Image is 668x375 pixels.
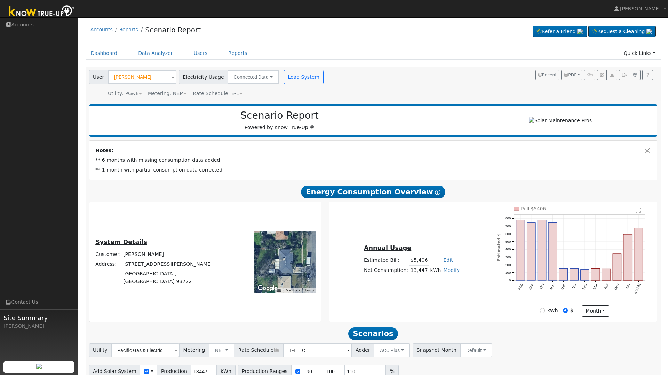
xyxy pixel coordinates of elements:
div: Metering: NEM [148,90,187,97]
text: 0 [509,278,511,282]
a: Reports [119,27,138,32]
div: Utility: PG&E [108,90,142,97]
button: Recent [535,70,560,80]
span: User [89,70,108,84]
img: retrieve [577,29,583,34]
text: Pull $5406 [521,206,546,211]
img: retrieve [36,364,42,369]
text: Jun [625,283,631,290]
span: Electricity Usage [179,70,228,84]
rect: onclick="" [624,234,633,280]
input: Select a User [108,70,176,84]
input: $ [563,308,568,313]
img: Google [256,284,279,293]
button: NBT [209,343,235,357]
rect: onclick="" [548,222,557,280]
button: ACC Plus [374,343,410,357]
span: Adder [351,343,374,357]
button: Multi-Series Graph [606,70,617,80]
td: 13,447 [409,265,429,275]
a: Edit [443,257,453,263]
text: 300 [505,255,511,259]
text: Dec [560,283,566,290]
input: Select a Rate Schedule [283,343,352,357]
button: Load System [284,70,324,84]
td: ** 1 month with partial consumption data corrected [94,165,652,175]
td: [STREET_ADDRESS][PERSON_NAME] [122,259,221,269]
rect: onclick="" [591,268,600,280]
button: PDF [561,70,582,80]
span: Snapshot Month [413,343,461,357]
div: [PERSON_NAME] [3,323,74,330]
button: Edit User [597,70,607,80]
text: Feb [582,283,588,290]
rect: onclick="" [570,268,579,280]
text: Estimated $ [496,233,501,261]
td: [PERSON_NAME] [122,250,221,259]
span: Utility [89,343,112,357]
button: Close [644,147,651,154]
a: Reports [223,47,252,60]
text: 600 [505,232,511,236]
text: 400 [505,247,511,251]
text: [DATE] [634,283,642,294]
text: 200 [505,263,511,267]
a: Scenario Report [145,26,201,34]
button: Map Data [286,288,300,293]
td: Estimated Bill: [363,256,409,266]
strong: Notes: [95,148,113,153]
input: kWh [540,308,545,313]
rect: onclick="" [559,268,568,280]
text: Sep [528,283,534,290]
img: retrieve [646,29,652,34]
text: Oct [539,283,545,290]
td: Customer: [94,250,122,259]
text: Aug [517,283,523,290]
button: Export Interval Data [619,70,630,80]
a: Modify [443,267,460,273]
text: May [614,283,620,291]
rect: onclick="" [613,254,622,280]
text: 100 [505,270,511,274]
rect: onclick="" [538,220,546,280]
span: Scenarios [348,327,398,340]
span: Energy Consumption Overview [301,186,445,198]
text: 500 [505,240,511,243]
button: Keyboard shortcuts [277,288,281,293]
u: Annual Usage [364,244,411,251]
span: Alias: E1 [193,91,242,96]
a: Open this area in Google Maps (opens a new window) [256,284,279,293]
button: month [582,305,609,317]
i: Show Help [435,190,440,195]
text: Jan [571,283,577,290]
td: ** 6 months with missing consumption data added [94,156,652,165]
a: Users [189,47,213,60]
span: Metering [179,343,209,357]
rect: onclick="" [602,269,611,280]
a: Dashboard [86,47,123,60]
button: Default [460,343,492,357]
img: Solar Maintenance Pros [529,117,592,124]
label: $ [570,307,573,314]
a: Data Analyzer [133,47,178,60]
td: Address: [94,259,122,269]
rect: onclick="" [527,222,536,280]
text: 800 [505,216,511,220]
span: Site Summary [3,313,74,323]
a: Terms (opens in new tab) [304,288,314,292]
a: Quick Links [618,47,661,60]
td: Net Consumption: [363,265,409,275]
rect: onclick="" [635,228,643,281]
text: Apr [604,283,610,289]
rect: onclick="" [581,270,589,281]
td: $5,406 [409,256,429,266]
u: System Details [95,239,147,245]
span: PDF [564,73,576,77]
td: [GEOGRAPHIC_DATA], [GEOGRAPHIC_DATA] 93722 [122,269,221,286]
label: kWh [547,307,558,314]
span: Rate Schedule [234,343,284,357]
text:  [636,207,641,212]
img: Know True-Up [5,4,78,19]
rect: onclick="" [516,220,525,280]
text: 700 [505,224,511,228]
